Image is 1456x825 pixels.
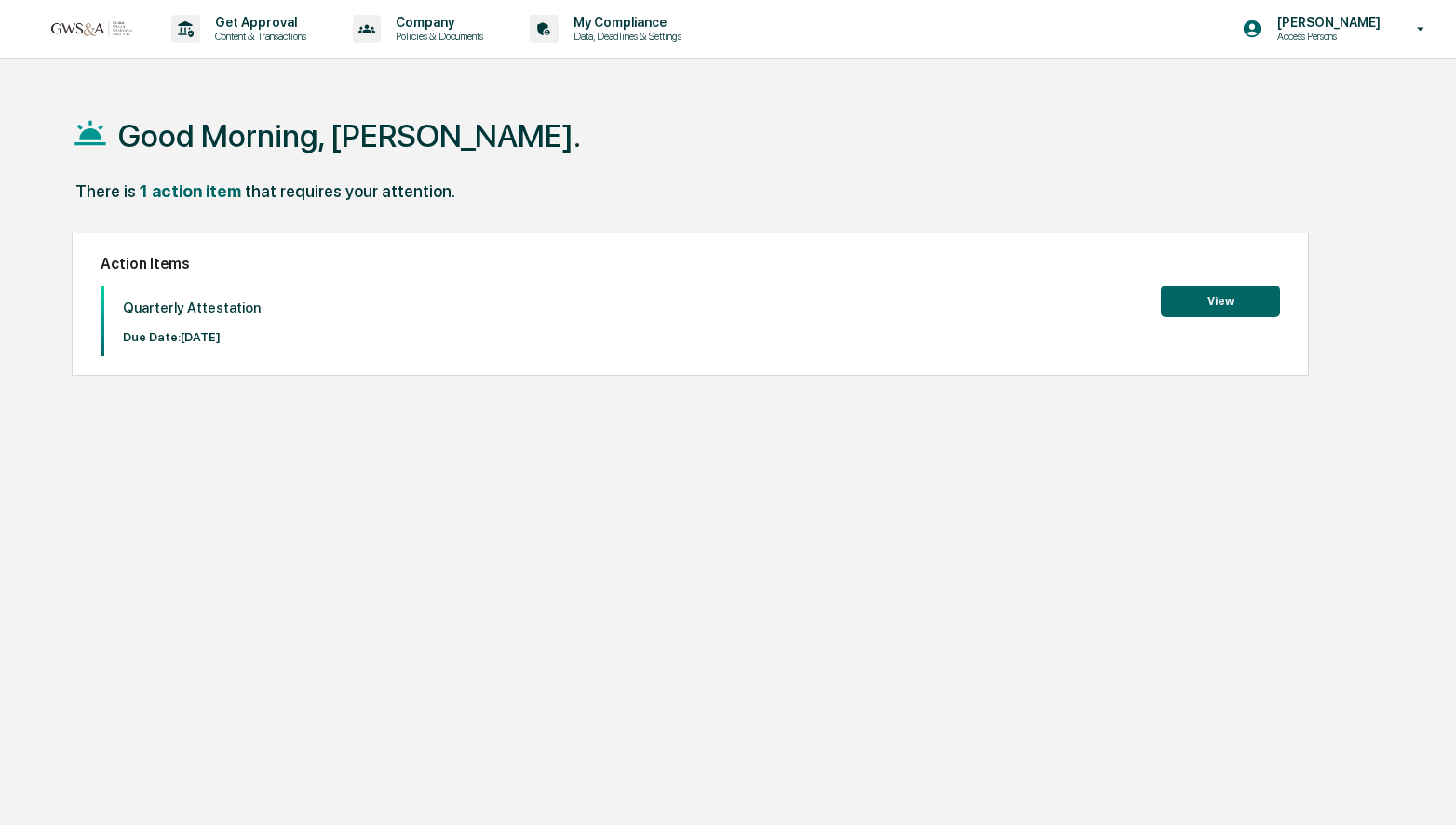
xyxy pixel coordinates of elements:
[123,330,261,344] p: Due Date: [DATE]
[140,181,241,201] div: 1 action item
[101,255,1280,273] h2: Action Items
[1161,291,1280,309] a: View
[200,15,316,30] p: Get Approval
[1262,30,1390,43] p: Access Persons
[75,181,136,201] div: There is
[559,15,691,30] p: My Compliance
[118,117,581,154] h1: Good Morning, [PERSON_NAME].
[200,30,316,43] p: Content & Transactions
[381,15,492,30] p: Company
[245,181,455,201] div: that requires your attention.
[381,30,492,43] p: Policies & Documents
[1262,15,1390,30] p: [PERSON_NAME]
[123,299,261,316] p: Quarterly Attestation
[1161,286,1280,317] button: View
[45,20,134,37] img: logo
[559,30,691,43] p: Data, Deadlines & Settings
